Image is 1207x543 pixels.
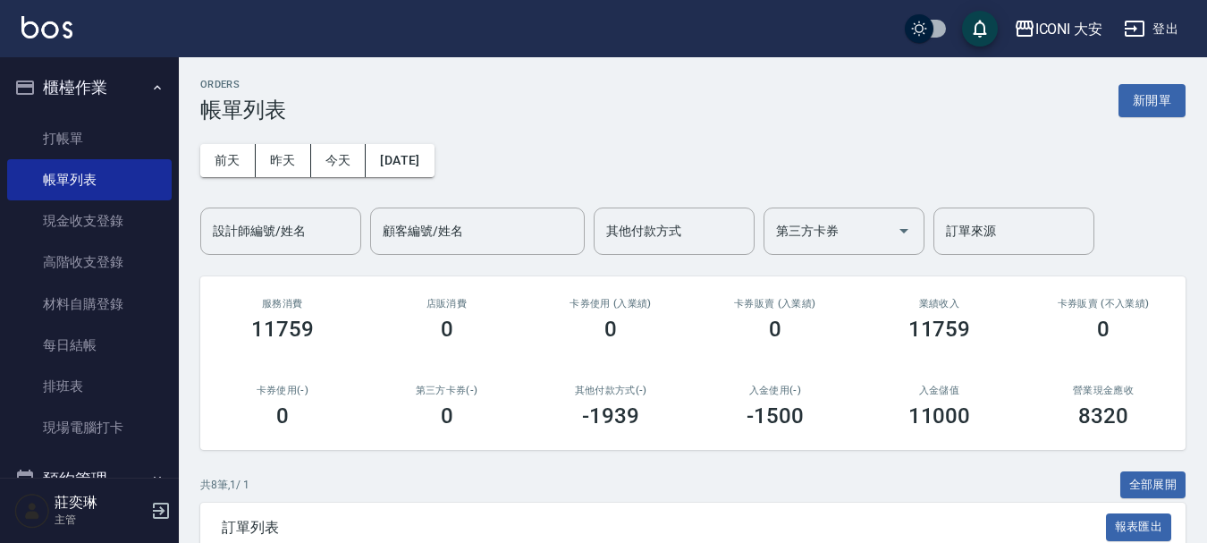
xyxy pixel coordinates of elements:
button: 新開單 [1118,84,1186,117]
span: 訂單列表 [222,519,1106,537]
a: 每日結帳 [7,325,172,366]
button: 報表匯出 [1106,513,1172,541]
h2: 營業現金應收 [1042,385,1164,396]
a: 新開單 [1118,91,1186,108]
h3: -1500 [747,403,804,428]
button: 櫃檯作業 [7,64,172,111]
h2: 卡券使用(-) [222,385,343,396]
h3: 0 [1097,317,1110,342]
button: save [962,11,998,47]
h3: 0 [276,403,289,428]
h2: 卡券販賣 (入業績) [714,298,836,310]
h2: 卡券販賣 (不入業績) [1042,298,1164,310]
h2: 店販消費 [386,298,508,310]
h3: 0 [604,317,617,342]
button: 預約管理 [7,456,172,503]
p: 主管 [55,512,146,528]
h3: 0 [441,403,453,428]
button: 前天 [200,144,256,177]
div: ICONI 大安 [1035,18,1103,40]
a: 現金收支登錄 [7,200,172,242]
h2: 其他付款方式(-) [550,385,671,396]
a: 帳單列表 [7,159,172,200]
h3: 0 [441,317,453,342]
h3: 服務消費 [222,298,343,310]
h3: 8320 [1078,403,1128,428]
h2: 入金儲值 [879,385,1000,396]
button: 全部展開 [1120,471,1186,499]
h3: 0 [769,317,781,342]
a: 打帳單 [7,118,172,159]
button: 昨天 [256,144,311,177]
h2: 第三方卡券(-) [386,385,508,396]
h5: 莊奕琳 [55,494,146,512]
button: [DATE] [366,144,434,177]
a: 材料自購登錄 [7,284,172,325]
h2: 卡券使用 (入業績) [550,298,671,310]
p: 共 8 筆, 1 / 1 [200,477,249,493]
h3: 帳單列表 [200,98,286,123]
button: 今天 [311,144,367,177]
button: ICONI 大安 [1007,11,1110,47]
h2: 業績收入 [879,298,1000,310]
img: Person [14,493,50,529]
h2: 入金使用(-) [714,385,836,396]
h3: 11000 [908,403,971,428]
h3: -1939 [582,403,639,428]
h2: ORDERS [200,79,286,90]
a: 報表匯出 [1106,518,1172,535]
button: Open [890,216,918,245]
a: 高階收支登錄 [7,242,172,283]
h3: 11759 [908,317,971,342]
h3: 11759 [251,317,314,342]
img: Logo [21,16,72,38]
button: 登出 [1117,13,1186,46]
a: 排班表 [7,366,172,407]
a: 現場電腦打卡 [7,407,172,448]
